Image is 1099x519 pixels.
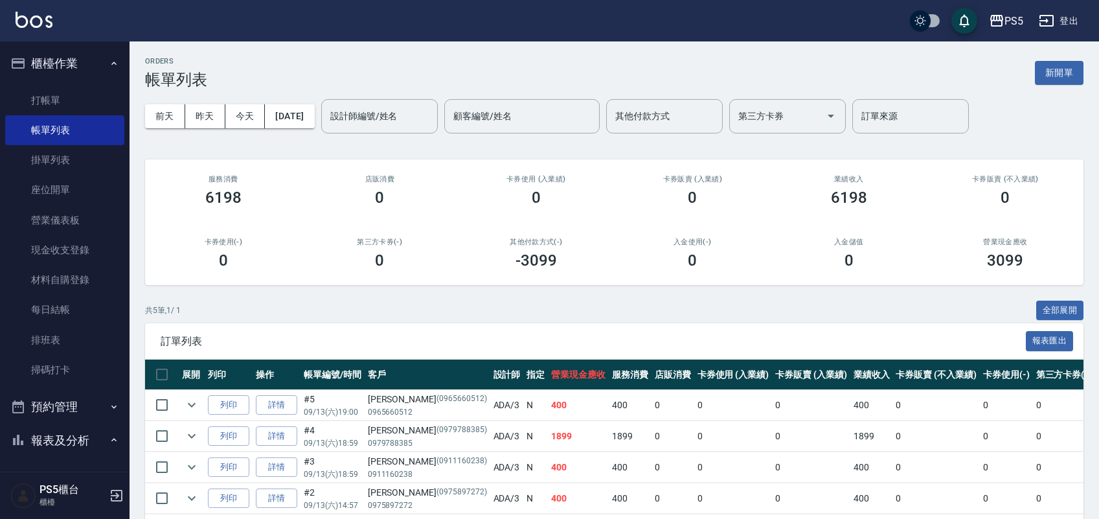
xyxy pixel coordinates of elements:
[821,106,841,126] button: Open
[984,8,1028,34] button: PS5
[892,421,979,452] td: 0
[694,421,773,452] td: 0
[225,104,266,128] button: 今天
[208,489,249,509] button: 列印
[892,483,979,514] td: 0
[844,251,854,270] h3: 0
[523,390,548,421] td: N
[182,457,201,477] button: expand row
[850,360,893,390] th: 業績收入
[208,426,249,446] button: 列印
[304,500,361,511] p: 09/13 (六) 14:57
[5,86,124,115] a: 打帳單
[5,390,124,424] button: 預約管理
[145,104,185,128] button: 前天
[5,115,124,145] a: 帳單列表
[609,483,651,514] td: 400
[1035,61,1083,85] button: 新開單
[161,175,286,183] h3: 服務消費
[205,189,242,207] h3: 6198
[651,483,694,514] td: 0
[980,483,1033,514] td: 0
[630,238,756,246] h2: 入金使用(-)
[490,483,524,514] td: ADA /3
[365,360,490,390] th: 客戶
[490,421,524,452] td: ADA /3
[651,452,694,483] td: 0
[1033,452,1095,483] td: 0
[516,251,557,270] h3: -3099
[1033,360,1095,390] th: 第三方卡券(-)
[609,360,651,390] th: 服務消費
[651,421,694,452] td: 0
[182,489,201,508] button: expand row
[368,500,487,511] p: 0975897272
[5,175,124,205] a: 座位開單
[772,360,850,390] th: 卡券販賣 (入業績)
[185,104,225,128] button: 昨天
[300,483,365,514] td: #2
[208,457,249,478] button: 列印
[368,468,487,480] p: 0911160238
[548,483,609,514] td: 400
[786,238,912,246] h2: 入金儲值
[256,426,297,446] a: 詳情
[630,175,756,183] h2: 卡券販賣 (入業績)
[987,251,1023,270] h3: 3099
[368,406,487,418] p: 0965660512
[1033,421,1095,452] td: 0
[1035,66,1083,78] a: 新開單
[609,390,651,421] td: 400
[10,483,36,509] img: Person
[40,496,106,508] p: 櫃檯
[850,452,893,483] td: 400
[651,390,694,421] td: 0
[688,251,697,270] h3: 0
[1026,334,1074,347] a: 報表匯出
[651,360,694,390] th: 店販消費
[548,390,609,421] td: 400
[256,489,297,509] a: 詳情
[850,390,893,421] td: 400
[523,360,548,390] th: 指定
[1026,331,1074,351] button: 報表匯出
[694,483,773,514] td: 0
[548,360,609,390] th: 營業現金應收
[304,406,361,418] p: 09/13 (六) 19:00
[375,251,384,270] h3: 0
[772,483,850,514] td: 0
[523,421,548,452] td: N
[523,483,548,514] td: N
[980,452,1033,483] td: 0
[5,47,124,80] button: 櫃檯作業
[256,457,297,478] a: 詳情
[436,486,487,500] p: (0975897272)
[473,175,599,183] h2: 卡券使用 (入業績)
[5,265,124,295] a: 材料自購登錄
[436,455,487,468] p: (0911160238)
[145,305,181,316] p: 共 5 筆, 1 / 1
[317,238,443,246] h2: 第三方卡券(-)
[300,452,365,483] td: #3
[368,437,487,449] p: 0979788385
[490,360,524,390] th: 設計師
[300,360,365,390] th: 帳單編號/時間
[256,395,297,415] a: 詳情
[5,462,124,492] a: 報表目錄
[40,483,106,496] h5: PS5櫃台
[694,360,773,390] th: 卡券使用 (入業績)
[1034,9,1083,33] button: 登出
[5,325,124,355] a: 排班表
[609,452,651,483] td: 400
[182,395,201,415] button: expand row
[490,452,524,483] td: ADA /3
[772,452,850,483] td: 0
[5,295,124,325] a: 每日結帳
[772,390,850,421] td: 0
[1036,301,1084,321] button: 全部展開
[1033,483,1095,514] td: 0
[772,421,850,452] td: 0
[548,452,609,483] td: 400
[205,360,253,390] th: 列印
[368,393,487,406] div: [PERSON_NAME]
